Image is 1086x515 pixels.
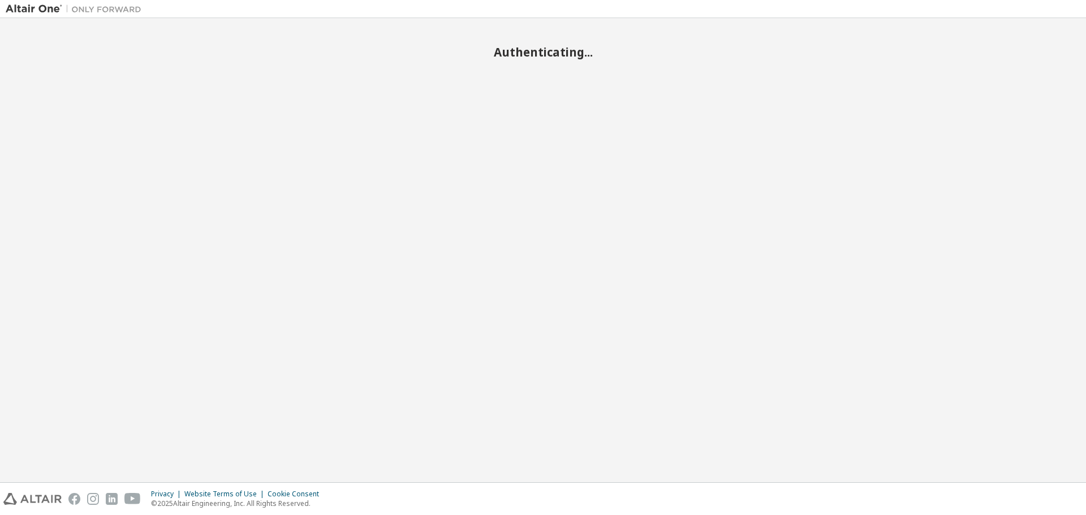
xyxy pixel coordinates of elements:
img: youtube.svg [124,493,141,505]
img: instagram.svg [87,493,99,505]
img: Altair One [6,3,147,15]
div: Cookie Consent [268,490,326,499]
img: altair_logo.svg [3,493,62,505]
div: Website Terms of Use [184,490,268,499]
p: © 2025 Altair Engineering, Inc. All Rights Reserved. [151,499,326,508]
img: facebook.svg [68,493,80,505]
img: linkedin.svg [106,493,118,505]
div: Privacy [151,490,184,499]
h2: Authenticating... [6,45,1080,59]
